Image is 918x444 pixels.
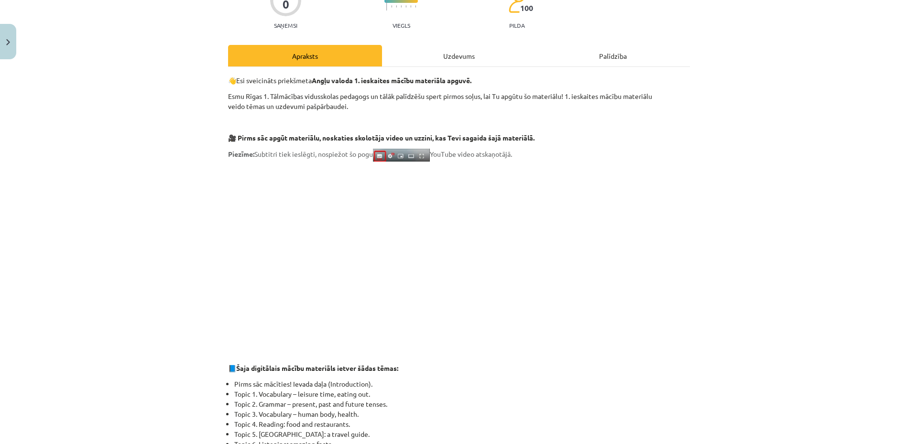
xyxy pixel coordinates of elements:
[520,4,533,12] span: 100
[393,22,410,29] p: Viegls
[228,150,254,158] strong: Piezīme:
[228,150,512,158] span: Subtitri tiek ieslēgti, nospiežot šo pogu YouTube video atskaņotājā.
[228,363,690,373] p: 📘
[312,76,471,85] strong: Angļu valoda 1. ieskaites mācību materiāla apguvē.
[228,76,236,85] strong: 👋
[396,5,397,8] img: icon-short-line-57e1e144782c952c97e751825c79c345078a6d821885a25fce030b3d8c18986b.svg
[228,133,535,142] strong: 🎥 Pirms sāc apgūt materiālu, noskaties skolotāja video un uzzini, kas Tevi sagaida šajā materiālā.
[6,39,10,45] img: icon-close-lesson-0947bae3869378f0d4975bcd49f059093ad1ed9edebbc8119c70593378902aed.svg
[415,5,416,8] img: icon-short-line-57e1e144782c952c97e751825c79c345078a6d821885a25fce030b3d8c18986b.svg
[410,5,411,8] img: icon-short-line-57e1e144782c952c97e751825c79c345078a6d821885a25fce030b3d8c18986b.svg
[228,76,690,86] p: Esi sveicināts priekšmeta
[234,419,690,429] li: Topic 4. Reading: food and restaurants.
[228,91,690,111] p: Esmu Rīgas 1. Tālmācības vidusskolas pedagogs un tālāk palīdzēšu spert pirmos soļus, lai Tu apgūt...
[391,5,392,8] img: icon-short-line-57e1e144782c952c97e751825c79c345078a6d821885a25fce030b3d8c18986b.svg
[234,379,690,389] li: Pirms sāc mācīties! Ievada daļa (Introduction).
[270,22,301,29] p: Saņemsi
[234,389,690,399] li: Topic 1. Vocabulary – leisure time, eating out.
[401,5,402,8] img: icon-short-line-57e1e144782c952c97e751825c79c345078a6d821885a25fce030b3d8c18986b.svg
[236,364,398,372] strong: Šaja digitālais mācību materiāls ietver šādas tēmas:
[234,429,690,439] li: Topic 5. [GEOGRAPHIC_DATA]: a travel guide.
[228,45,382,66] div: Apraksts
[234,399,690,409] li: Topic 2. Grammar – present, past and future tenses.
[234,409,690,419] li: Topic 3. Vocabulary – human body, health.
[382,45,536,66] div: Uzdevums
[536,45,690,66] div: Palīdzība
[509,22,525,29] p: pilda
